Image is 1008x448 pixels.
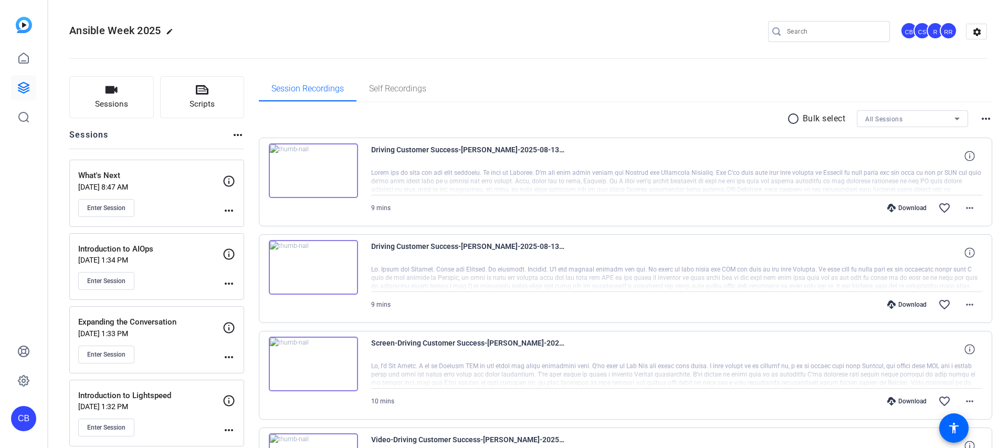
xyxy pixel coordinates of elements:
[940,22,957,39] div: RR
[78,272,134,290] button: Enter Session
[87,204,125,212] span: Enter Session
[223,351,235,363] mat-icon: more_horiz
[371,240,565,265] span: Driving Customer Success-[PERSON_NAME]-2025-08-13-10-06-36-812-0
[78,390,223,402] p: Introduction to Lightspeed
[232,129,244,141] mat-icon: more_horiz
[160,76,245,118] button: Scripts
[938,202,951,214] mat-icon: favorite_border
[269,240,358,295] img: thumb-nail
[78,170,223,182] p: What's Next
[78,402,223,411] p: [DATE] 1:32 PM
[16,17,32,33] img: blue-gradient.svg
[269,143,358,198] img: thumb-nail
[963,298,976,311] mat-icon: more_horiz
[803,112,846,125] p: Bulk select
[963,202,976,214] mat-icon: more_horiz
[913,22,932,40] ngx-avatar: Connelly Simmons
[927,22,945,40] ngx-avatar: rfridman
[95,98,128,110] span: Sessions
[269,337,358,391] img: thumb-nail
[87,277,125,285] span: Enter Session
[87,423,125,432] span: Enter Session
[78,183,223,191] p: [DATE] 8:47 AM
[78,419,134,436] button: Enter Session
[11,406,36,431] div: CB
[69,76,154,118] button: Sessions
[78,199,134,217] button: Enter Session
[900,22,918,39] div: CB
[913,22,931,39] div: CS
[371,301,391,308] span: 9 mins
[938,395,951,408] mat-icon: favorite_border
[223,204,235,217] mat-icon: more_horiz
[963,395,976,408] mat-icon: more_horiz
[78,256,223,264] p: [DATE] 1:34 PM
[980,112,992,125] mat-icon: more_horiz
[787,25,881,38] input: Search
[787,112,803,125] mat-icon: radio_button_unchecked
[882,204,932,212] div: Download
[223,277,235,290] mat-icon: more_horiz
[927,22,944,39] div: R
[865,116,902,123] span: All Sessions
[940,22,958,40] ngx-avatar: Roberto Rodriguez
[882,397,932,405] div: Download
[223,424,235,436] mat-icon: more_horiz
[371,143,565,169] span: Driving Customer Success-[PERSON_NAME]-2025-08-13-10-06-36-812-1
[190,98,215,110] span: Scripts
[78,346,134,363] button: Enter Session
[967,24,988,40] mat-icon: settings
[69,24,161,37] span: Ansible Week 2025
[371,337,565,362] span: Screen-Driving Customer Success-[PERSON_NAME]-2025-08-12-12-36-57-599-0
[900,22,919,40] ngx-avatar: Christian Binder
[78,243,223,255] p: Introduction to AIOps
[948,422,960,434] mat-icon: accessibility
[371,398,394,405] span: 10 mins
[78,329,223,338] p: [DATE] 1:33 PM
[166,28,178,40] mat-icon: edit
[882,300,932,309] div: Download
[78,316,223,328] p: Expanding the Conversation
[938,298,951,311] mat-icon: favorite_border
[369,85,426,93] span: Self Recordings
[271,85,344,93] span: Session Recordings
[87,350,125,359] span: Enter Session
[69,129,109,149] h2: Sessions
[371,204,391,212] span: 9 mins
